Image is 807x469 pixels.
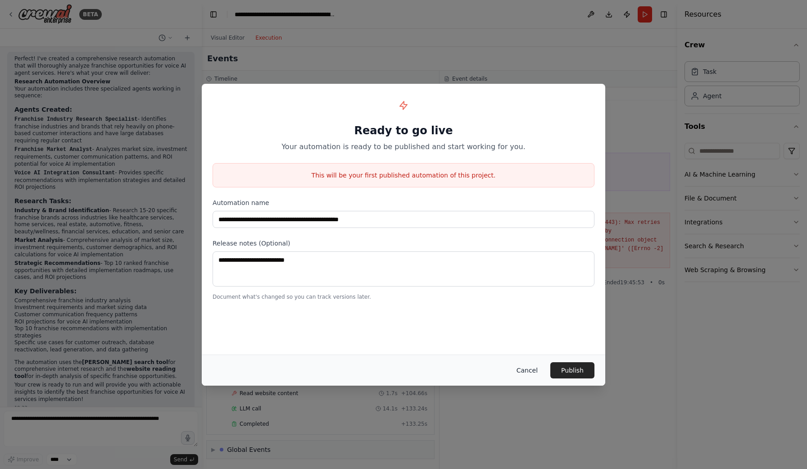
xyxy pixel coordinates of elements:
[213,198,594,207] label: Automation name
[213,171,594,180] p: This will be your first published automation of this project.
[213,141,594,152] p: Your automation is ready to be published and start working for you.
[550,362,594,378] button: Publish
[213,239,594,248] label: Release notes (Optional)
[213,123,594,138] h1: Ready to go live
[213,293,594,301] p: Document what's changed so you can track versions later.
[509,362,545,378] button: Cancel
